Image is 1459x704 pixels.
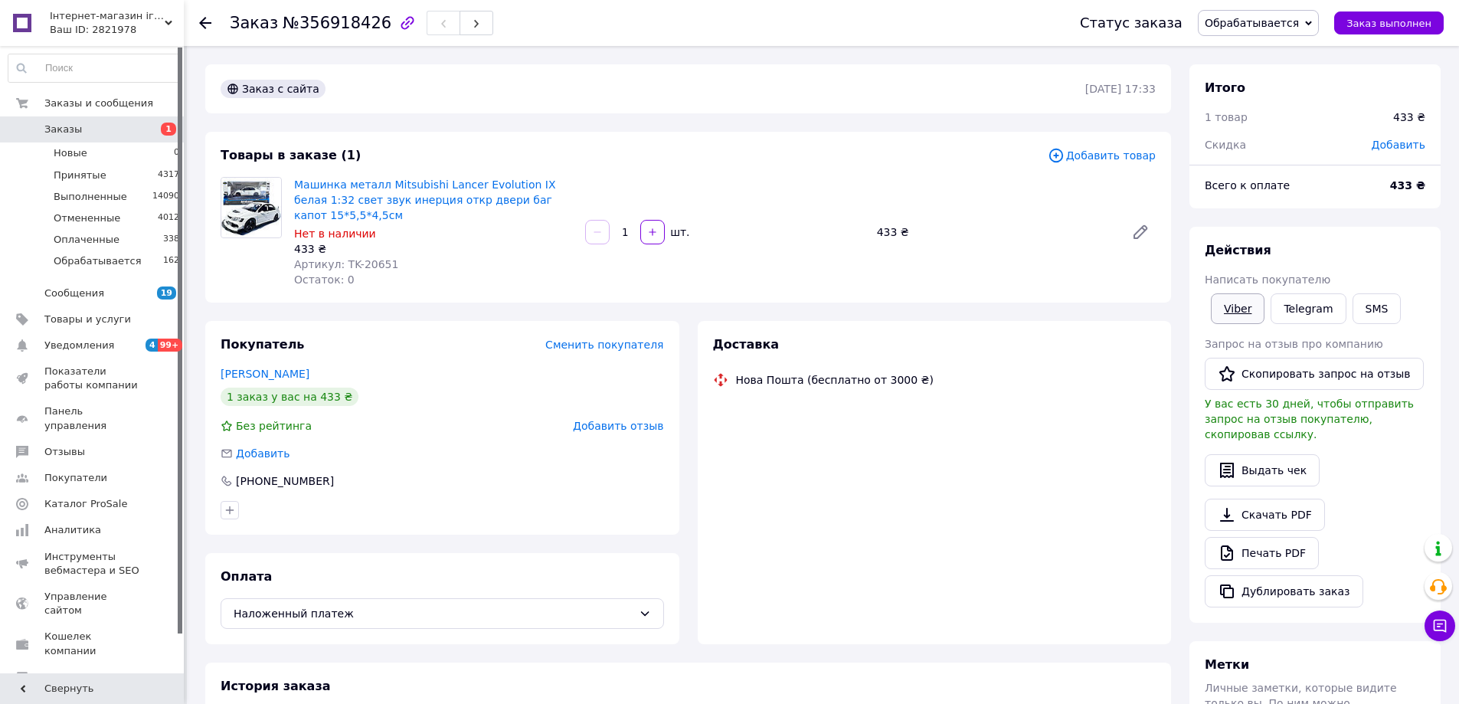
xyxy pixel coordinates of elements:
span: Оплаченные [54,233,119,247]
div: Нова Пошта (бесплатно от 3000 ₴) [732,372,937,388]
span: 19 [157,287,176,300]
span: Отзывы [44,445,85,459]
div: 433 ₴ [871,221,1119,243]
span: У вас есть 30 дней, чтобы отправить запрос на отзыв покупателю, скопировав ссылку. [1205,398,1414,440]
span: Обрабатывается [54,254,141,268]
span: Товары и услуги [44,313,131,326]
span: Отмененные [54,211,120,225]
a: Редактировать [1125,217,1156,247]
span: Заказ [230,14,278,32]
span: 0 [174,146,179,160]
time: [DATE] 17:33 [1085,83,1156,95]
span: Добавить товар [1048,147,1156,164]
span: 4317 [158,169,179,182]
input: Поиск [8,54,180,82]
span: Уведомления [44,339,114,352]
span: Добавить [236,447,290,460]
span: Без рейтинга [236,420,312,432]
span: Скидка [1205,139,1246,151]
div: шт. [666,224,691,240]
span: Товары в заказе (1) [221,148,361,162]
span: Итого [1205,80,1245,95]
div: Вернуться назад [199,15,211,31]
span: Заказы и сообщения [44,97,153,110]
div: 433 ₴ [1393,110,1425,125]
span: Обрабатывается [1205,17,1299,29]
span: 162 [163,254,179,268]
button: SMS [1353,293,1402,324]
span: Доставка [713,337,780,352]
span: Действия [1205,243,1271,257]
a: [PERSON_NAME] [221,368,309,380]
span: 14090 [152,190,179,204]
a: Машинка металл Mitsubishi Lancer Evolution IX белая 1:32 свет звук инерция откр двери баг капот 1... [294,178,556,221]
div: Статус заказа [1080,15,1183,31]
span: Наложенный платеж [234,605,633,622]
span: Показатели работы компании [44,365,142,392]
span: Аналитика [44,523,101,537]
div: [PHONE_NUMBER] [234,473,335,489]
span: Новые [54,146,87,160]
span: 1 [161,123,176,136]
span: Добавить отзыв [573,420,663,432]
span: Сообщения [44,287,104,300]
span: Принятые [54,169,106,182]
span: Управление сайтом [44,590,142,617]
span: 4 [146,339,158,352]
button: Чат с покупателем [1425,611,1455,641]
span: Заказы [44,123,82,136]
span: История заказа [221,679,331,693]
button: Скопировать запрос на отзыв [1205,358,1424,390]
div: Заказ с сайта [221,80,325,98]
span: Артикул: TK-20651 [294,258,398,270]
span: Добавить [1372,139,1425,151]
span: Нет в наличии [294,228,376,240]
span: Сменить покупателя [545,339,663,351]
span: 99+ [158,339,183,352]
a: Скачать PDF [1205,499,1325,531]
div: 433 ₴ [294,241,573,257]
span: 338 [163,233,179,247]
span: Маркет [44,670,83,684]
span: Всего к оплате [1205,179,1290,192]
span: №356918426 [283,14,391,32]
span: Метки [1205,657,1249,672]
button: Выдать чек [1205,454,1320,486]
button: Дублировать заказ [1205,575,1363,607]
div: 1 заказ у вас на 433 ₴ [221,388,358,406]
span: Інтернет-магазин іграшок DneprToys [50,9,165,23]
img: Машинка металл Mitsubishi Lancer Evolution IX белая 1:32 свет звук инерция откр двери баг капот 1... [221,178,281,237]
span: Панель управления [44,404,142,432]
span: 1 товар [1205,111,1248,123]
span: Заказ выполнен [1346,18,1431,29]
span: Выполненные [54,190,127,204]
span: Оплата [221,569,272,584]
span: 4012 [158,211,179,225]
span: Покупатели [44,471,107,485]
span: Кошелек компании [44,630,142,657]
span: Покупатель [221,337,304,352]
b: 433 ₴ [1390,179,1425,192]
span: Инструменты вебмастера и SEO [44,550,142,578]
a: Telegram [1271,293,1346,324]
div: Ваш ID: 2821978 [50,23,184,37]
span: Каталог ProSale [44,497,127,511]
a: Печать PDF [1205,537,1319,569]
span: Остаток: 0 [294,273,355,286]
span: Написать покупателю [1205,273,1330,286]
span: Запрос на отзыв про компанию [1205,338,1383,350]
button: Заказ выполнен [1334,11,1444,34]
a: Viber [1211,293,1264,324]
